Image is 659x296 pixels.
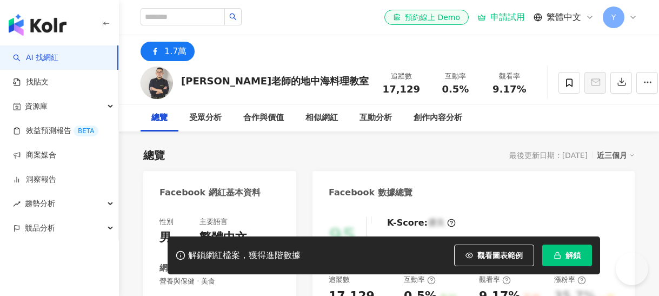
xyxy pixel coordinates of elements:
[25,94,48,119] span: 資源庫
[164,44,187,59] div: 1.7萬
[13,52,58,63] a: searchAI 找網紅
[393,12,460,23] div: 預約線上 Demo
[9,14,66,36] img: logo
[479,275,511,285] div: 觀看率
[381,71,422,82] div: 追蹤數
[509,151,588,160] div: 最後更新日期：[DATE]
[243,111,284,124] div: 合作與價值
[159,277,280,286] span: 營養與保健 · 美食
[611,11,616,23] span: Y
[250,234,280,246] span: 96.7%
[13,77,49,88] a: 找貼文
[384,10,469,25] a: 預約線上 Demo
[25,192,55,216] span: 趨勢分析
[13,174,56,185] a: 洞察報告
[151,111,168,124] div: 總覽
[159,217,174,227] div: 性別
[477,12,525,23] a: 申請試用
[565,251,581,260] span: 解鎖
[189,111,222,124] div: 受眾分析
[383,83,420,95] span: 17,129
[25,216,55,240] span: 競品分析
[141,42,195,61] button: 1.7萬
[305,111,338,124] div: 相似網紅
[13,126,98,136] a: 效益預測報告BETA
[547,11,581,23] span: 繁體中文
[143,148,165,163] div: 總覽
[13,150,56,161] a: 商案媒合
[181,74,369,88] div: [PERSON_NAME]老師的地中海料理教室
[229,13,237,21] span: search
[477,251,523,260] span: 觀看圖表範例
[188,250,301,261] div: 解鎖網紅檔案，獲得進階數據
[141,67,173,99] img: KOL Avatar
[159,187,261,199] div: Facebook 網紅基本資料
[492,84,526,95] span: 9.17%
[454,245,534,266] button: 觀看圖表範例
[442,84,469,95] span: 0.5%
[159,229,171,246] div: 男
[404,275,436,285] div: 互動率
[435,71,476,82] div: 互動率
[489,71,530,82] div: 觀看率
[199,229,247,246] div: 繁體中文
[542,245,592,266] button: 解鎖
[387,217,456,229] div: K-Score :
[329,187,412,199] div: Facebook 數據總覽
[554,275,586,285] div: 漲粉率
[199,217,228,227] div: 主要語言
[597,148,635,162] div: 近三個月
[360,111,392,124] div: 互動分析
[329,275,350,285] div: 追蹤數
[414,111,462,124] div: 創作內容分析
[13,200,21,208] span: rise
